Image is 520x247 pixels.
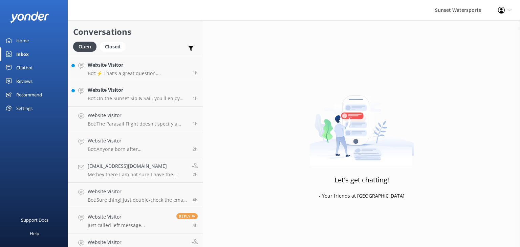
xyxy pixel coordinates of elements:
a: Website VisitorBot:Anyone born after [DEMOGRAPHIC_DATA], must take the [US_STATE] Boater Safety T... [68,132,203,157]
p: Bot: The Parasail Flight doesn't specify a minimum weight requirement for kids, but the combined ... [88,121,188,127]
a: [EMAIL_ADDRESS][DOMAIN_NAME]Me:hey there I am not sure I have the correct answer but the office w... [68,157,203,183]
a: Website VisitorBot:The Parasail Flight doesn't specify a minimum weight requirement for kids, but... [68,107,203,132]
span: Reply [176,213,198,219]
div: Home [16,34,29,47]
div: Open [73,42,96,52]
h4: Website Visitor [88,61,188,69]
p: Me: hey there I am not sure I have the correct answer but the office will! [PHONE_NUMBER] [88,172,187,178]
a: Closed [100,43,129,50]
p: Bot: ⚡ That's a great question, unfortunately I do not know the answer. I'm going to reach out to... [88,70,188,76]
div: Recommend [16,88,42,102]
div: Support Docs [21,213,48,227]
div: Settings [16,102,32,115]
img: yonder-white-logo.png [10,12,49,23]
p: Bot: On the Sunset Sip & Sail, you'll enjoy appetizers like jerk chicken sliders, BBQ meatballs, ... [88,95,188,102]
p: Just called left message [PHONE_NUMBER] [88,222,171,228]
div: Closed [100,42,126,52]
span: Oct 11 2025 11:07am (UTC -05:00) America/Cancun [193,197,198,203]
h4: Website Visitor [88,188,188,195]
h4: Website Visitor [88,239,171,246]
p: Bot: Anyone born after [DEMOGRAPHIC_DATA], must take the [US_STATE] Boater Safety Test to operate... [88,146,188,152]
h2: Conversations [73,25,198,38]
a: Website VisitorBot:On the Sunset Sip & Sail, you'll enjoy appetizers like jerk chicken sliders, B... [68,81,203,107]
p: Bot: Sure thing! Just double-check the email you used for your reservation. If you still can't fi... [88,197,188,203]
img: artwork of a man stealing a conversation from at giant smartphone [309,81,414,166]
span: Oct 11 2025 01:48pm (UTC -05:00) America/Cancun [193,95,198,101]
a: Open [73,43,100,50]
span: Oct 11 2025 10:31am (UTC -05:00) America/Cancun [193,222,198,228]
h4: [EMAIL_ADDRESS][DOMAIN_NAME] [88,162,187,170]
a: Website VisitorBot:⚡ That's a great question, unfortunately I do not know the answer. I'm going t... [68,56,203,81]
h3: Let's get chatting! [334,175,389,185]
p: - Your friends at [GEOGRAPHIC_DATA] [319,192,405,200]
h4: Website Visitor [88,137,188,144]
h4: Website Visitor [88,112,188,119]
div: Inbox [16,47,29,61]
h4: Website Visitor [88,86,188,94]
div: Help [30,227,39,240]
h4: Website Visitor [88,213,171,221]
a: Website VisitorBot:Sure thing! Just double-check the email you used for your reservation. If you ... [68,183,203,208]
span: Oct 11 2025 12:13pm (UTC -05:00) America/Cancun [193,172,198,177]
span: Oct 11 2025 01:50pm (UTC -05:00) America/Cancun [193,70,198,76]
a: Website VisitorJust called left message [PHONE_NUMBER]Reply4h [68,208,203,233]
div: Reviews [16,74,32,88]
span: Oct 11 2025 01:29pm (UTC -05:00) America/Cancun [193,121,198,127]
span: Oct 11 2025 12:21pm (UTC -05:00) America/Cancun [193,146,198,152]
div: Chatbot [16,61,33,74]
